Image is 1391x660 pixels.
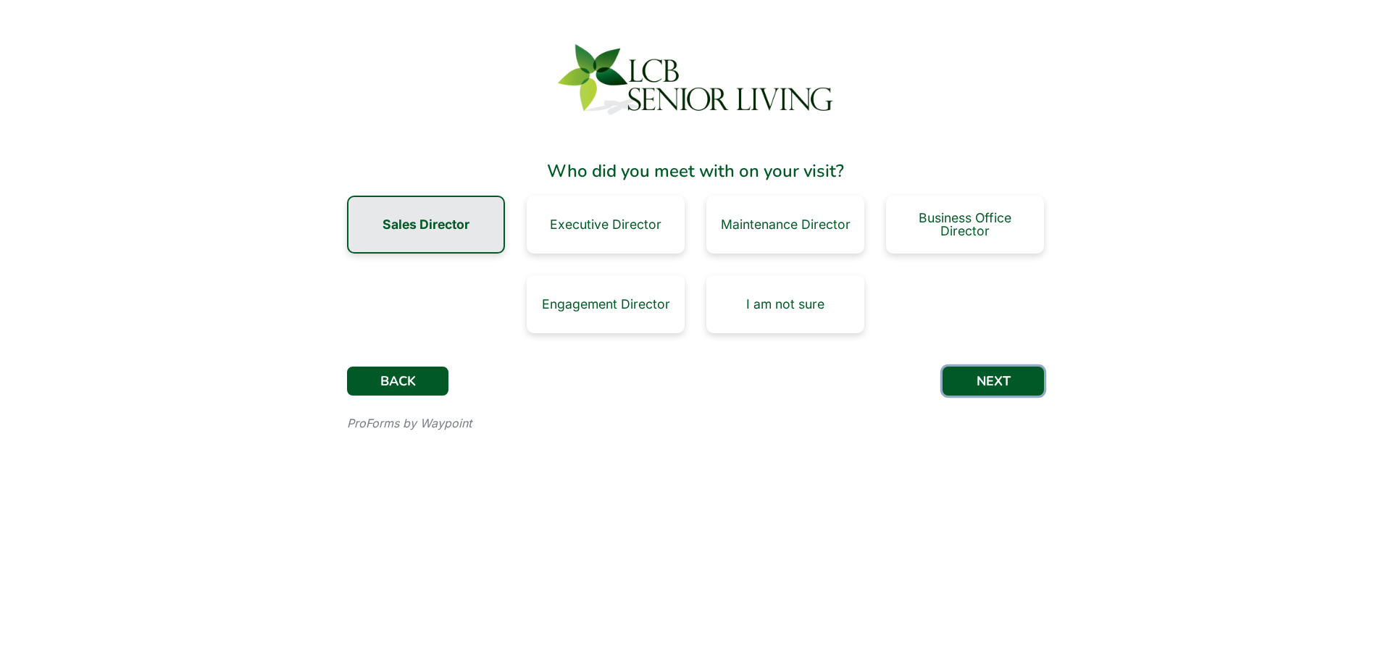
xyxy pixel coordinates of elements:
img: ca1e8d4c-21cc-4d8e-8c61-34a84f21794c.png [551,38,840,125]
button: BACK [347,367,448,396]
a: ProForms by Waypoint [347,416,472,430]
div: Who did you meet with on your visit? [347,158,1044,184]
div: Sales Director [383,218,469,231]
div: Executive Director [550,218,661,231]
div: Maintenance Director [721,218,851,231]
div: Business Office Director [898,212,1032,237]
div: I am not sure [746,298,824,311]
button: NEXT [943,367,1044,396]
div: Engagement Director [542,298,670,311]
